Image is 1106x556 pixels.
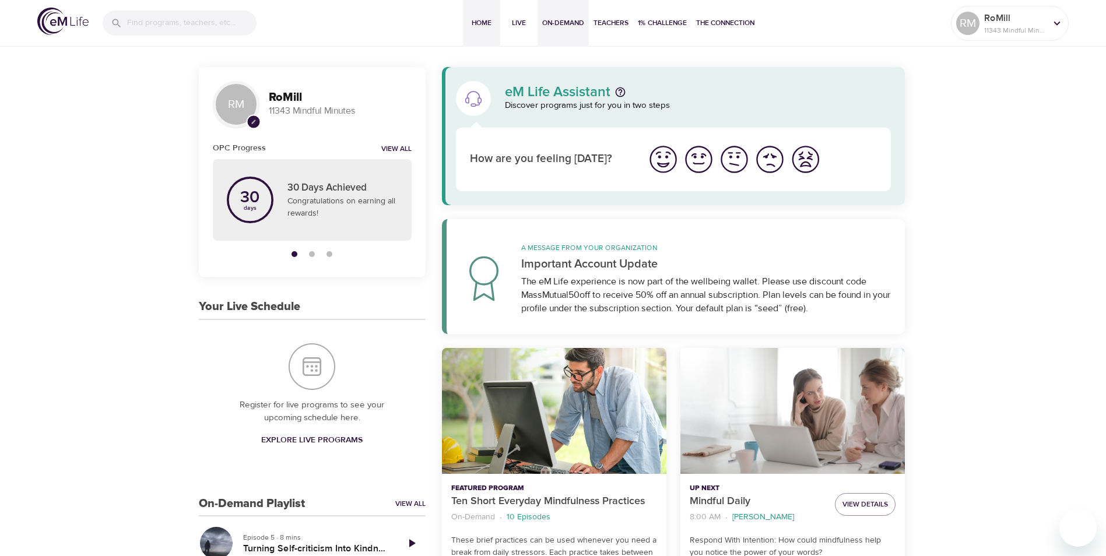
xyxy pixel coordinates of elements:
span: Explore Live Programs [261,433,363,448]
span: On-Demand [542,17,584,29]
button: I'm feeling bad [752,142,788,177]
img: logo [37,8,89,35]
img: ok [718,143,750,175]
p: 30 [240,189,259,206]
button: Mindful Daily [680,348,905,474]
p: 11343 Mindful Minutes [984,25,1046,36]
p: Register for live programs to see your upcoming schedule here. [222,399,402,425]
p: On-Demand [451,511,495,523]
span: Teachers [594,17,629,29]
p: Congratulations on earning all rewards! [287,195,398,220]
iframe: Button to launch messaging window [1059,509,1097,547]
a: Explore Live Programs [257,430,367,451]
input: Find programs, teachers, etc... [127,10,257,36]
div: RM [213,81,259,128]
img: Your Live Schedule [289,343,335,390]
p: eM Life Assistant [505,85,610,99]
h6: OPC Progress [213,142,266,154]
p: Mindful Daily [690,494,826,509]
div: The eM Life experience is now part of the wellbeing wallet. Please use discount code MassMutual50... [521,275,891,315]
a: View all notifications [381,145,412,154]
div: RM [956,12,979,35]
span: 1% Challenge [638,17,687,29]
a: View All [395,499,426,509]
nav: breadcrumb [690,509,826,525]
img: great [647,143,679,175]
h5: Turning Self-criticism Into Kindness [243,543,388,555]
img: worst [789,143,821,175]
p: RoMill [984,11,1046,25]
button: Ten Short Everyday Mindfulness Practices [442,348,666,474]
button: I'm feeling great [645,142,681,177]
nav: breadcrumb [451,509,657,525]
li: · [725,509,728,525]
button: I'm feeling worst [788,142,823,177]
p: Episode 5 · 8 mins [243,532,388,543]
p: 30 Days Achieved [287,181,398,196]
p: Discover programs just for you in two steps [505,99,891,112]
p: Ten Short Everyday Mindfulness Practices [451,494,657,509]
h3: Your Live Schedule [199,300,300,314]
p: Featured Program [451,483,657,494]
p: 11343 Mindful Minutes [269,104,412,118]
img: good [683,143,715,175]
span: Live [505,17,533,29]
li: · [500,509,502,525]
span: The Connection [696,17,754,29]
p: Up Next [690,483,826,494]
span: Home [468,17,496,29]
span: View Details [842,498,888,511]
button: I'm feeling ok [717,142,752,177]
p: How are you feeling [DATE]? [470,151,631,168]
img: bad [754,143,786,175]
button: View Details [835,493,896,516]
img: eM Life Assistant [464,89,483,108]
button: I'm feeling good [681,142,717,177]
p: 8:00 AM [690,511,721,523]
p: [PERSON_NAME] [732,511,794,523]
h3: RoMill [269,91,412,104]
p: Important Account Update [521,255,891,273]
h3: On-Demand Playlist [199,497,305,511]
p: 10 Episodes [507,511,550,523]
p: A message from your organization [521,242,891,253]
p: days [240,206,259,210]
